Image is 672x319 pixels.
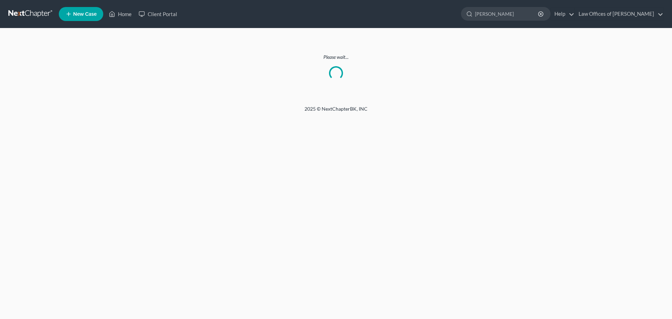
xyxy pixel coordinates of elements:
span: New Case [73,12,97,17]
a: Client Portal [135,8,181,20]
p: Please wait... [8,54,664,61]
a: Home [105,8,135,20]
a: Help [551,8,574,20]
div: 2025 © NextChapterBK, INC [136,105,535,118]
input: Search by name... [475,7,539,20]
a: Law Offices of [PERSON_NAME] [575,8,663,20]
